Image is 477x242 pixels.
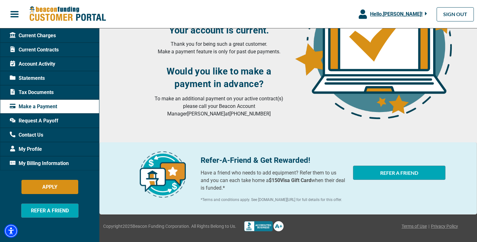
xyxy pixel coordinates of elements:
[10,131,43,139] span: Contact Us
[10,89,54,96] span: Tax Documents
[154,40,285,56] p: Thank you for being such a great customer. Make a payment feature is only for past due payments.
[10,60,55,68] span: Account Activity
[10,117,58,125] span: Request A Payoff
[21,204,79,218] button: REFER A FRIEND
[201,155,345,166] p: Refer-A-Friend & Get Rewarded!
[10,103,57,110] span: Make a Payment
[154,25,285,36] h4: Your account is current.
[21,180,78,194] button: APPLY
[402,223,427,230] a: Terms of Use
[437,7,474,21] a: SIGN OUT
[154,95,285,118] p: To make an additional payment on your active contract(s) please call your Beacon Account Manager ...
[4,224,18,238] div: Accessibility Menu
[431,223,458,230] a: Privacy Policy
[29,6,106,22] img: Beacon Funding Customer Portal Logo
[201,197,345,203] p: *Terms and conditions apply. See [DOMAIN_NAME][URL] for full details for this offer.
[103,223,236,230] span: Copyright 2025 Beacon Funding Corporation. All Rights Belong to Us.
[353,166,445,180] button: REFER A FRIEND
[269,177,311,183] b: $150 Visa Gift Card
[10,46,59,54] span: Current Contracts
[140,151,186,198] img: refer-a-friend-icon.png
[370,11,422,17] span: Hello, [PERSON_NAME] !
[10,74,45,82] span: Statements
[201,169,345,192] p: Have a friend who needs to add equipment? Refer them to us and you can each take home a when thei...
[10,160,69,167] span: My Billing Information
[10,32,56,39] span: Current Charges
[154,65,285,90] h3: Would you like to make a payment in advance?
[244,221,284,231] img: Better Bussines Beareau logo A+
[10,145,42,153] span: My Profile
